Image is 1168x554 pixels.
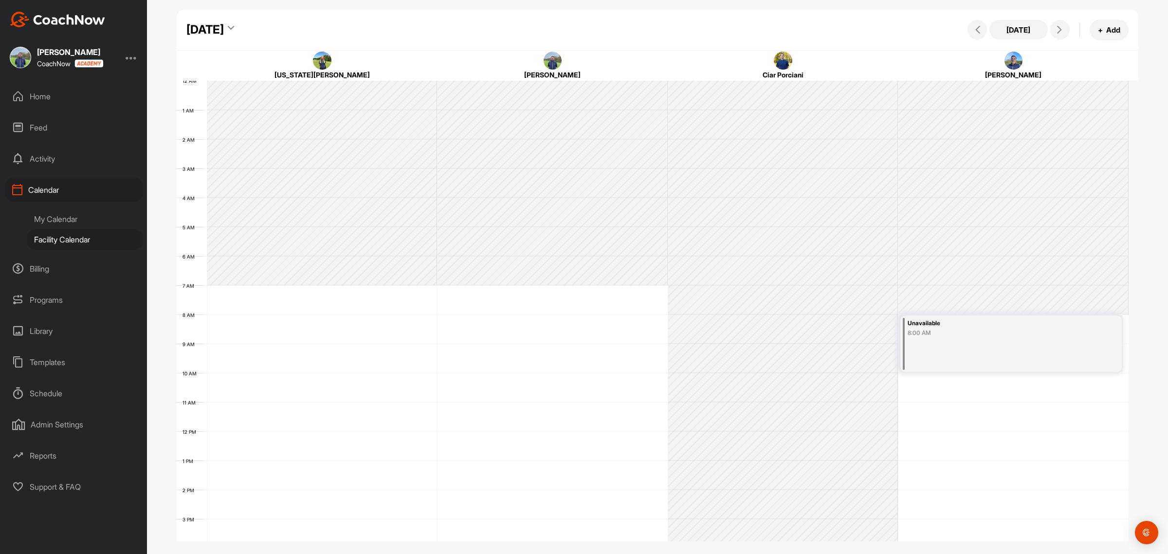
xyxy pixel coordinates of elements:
div: Admin Settings [5,412,143,437]
button: [DATE] [989,20,1048,39]
div: 12 PM [177,429,206,435]
div: Templates [5,350,143,374]
div: Support & FAQ [5,475,143,499]
div: Library [5,319,143,343]
div: Open Intercom Messenger [1135,521,1158,544]
div: Programs [5,288,143,312]
div: [PERSON_NAME] [917,70,1110,80]
div: 2 PM [177,487,204,493]
div: My Calendar [27,209,143,229]
span: + [1098,25,1103,35]
div: 3 AM [177,166,204,172]
div: [PERSON_NAME] [456,70,649,80]
img: square_b4d54992daa58f12b60bc3814c733fd4.jpg [774,52,792,70]
div: 4 AM [177,195,204,201]
button: +Add [1090,19,1129,40]
div: Calendar [5,178,143,202]
div: 5 AM [177,224,204,230]
div: 1 AM [177,108,203,113]
img: square_e7f01a7cdd3d5cba7fa3832a10add056.jpg [10,47,31,68]
div: 8:00 AM [908,329,1081,337]
div: Ciar Porciani [687,70,879,80]
div: Unavailable [908,318,1081,329]
img: square_909ed3242d261a915dd01046af216775.jpg [1004,52,1023,70]
div: 9 AM [177,341,204,347]
div: Reports [5,443,143,468]
div: 10 AM [177,370,206,376]
img: CoachNow acadmey [74,59,103,68]
div: Billing [5,257,143,281]
div: 7 AM [177,283,204,289]
div: CoachNow [37,59,103,68]
div: 6 AM [177,254,204,259]
div: [PERSON_NAME] [37,48,103,56]
img: square_e7f01a7cdd3d5cba7fa3832a10add056.jpg [544,52,562,70]
div: Activity [5,147,143,171]
div: 12 AM [177,78,206,84]
div: Facility Calendar [27,229,143,250]
div: 1 PM [177,458,203,464]
div: Schedule [5,381,143,406]
div: Feed [5,115,143,140]
img: square_97d7065dee9584326f299e5bc88bd91d.jpg [313,52,331,70]
div: [DATE] [186,21,224,38]
div: 3 PM [177,517,204,522]
img: CoachNow [10,12,105,27]
div: [US_STATE][PERSON_NAME] [226,70,419,80]
div: 8 AM [177,312,204,318]
div: 2 AM [177,137,204,143]
div: 11 AM [177,400,205,406]
div: Home [5,84,143,109]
